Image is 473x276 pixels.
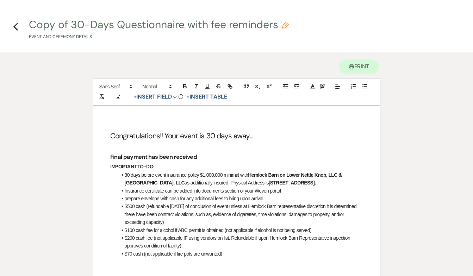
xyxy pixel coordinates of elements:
button: Insert Field [131,93,180,101]
span: Header Formats [139,82,174,91]
span: Alignment [333,82,343,91]
button: Copy of 30-Days Questionnaire with fee remindersEvent and Ceremony Details [29,19,289,40]
span: Text Background Color [318,82,328,91]
li: prepare envelope with cash for any additional fees to bring upon arrival [117,195,363,202]
span: 30 days before event insurance policy $1,000,000 minimal with [125,172,248,178]
strong: IMPORTANT TO-DO: [110,163,155,170]
span: + [186,94,189,100]
li: $500 cash (refundable [DATE] of conclusion of event unless at Hemlock Barn representative discret... [117,202,363,226]
li: Insurance certificate can be added into documents section of your Weven portal [117,187,363,195]
span: Congratulations!! Your event is 30 days away... [110,131,253,141]
li: $100 cash fee for alcohol if ABC permit is obtained (not applicable if alcohol is not being served) [117,226,363,234]
p: Event and Ceremony Details [29,33,289,40]
span: + [133,94,137,100]
strong: [STREET_ADDRESS]. [269,180,316,186]
span: as additionally insured. Physical Address is [185,180,269,186]
li: $70 cash (not applicable if fire pots are unwanted) [117,250,363,258]
li: $200 cash fee (not applicable IF using vendors on list. Refundable if upon Hemlock Barn Represent... [117,234,363,250]
button: Print [339,59,379,74]
span: Text Color [308,82,318,91]
button: +Insert Table [184,93,229,101]
strong: Final payment has been received [110,153,197,161]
